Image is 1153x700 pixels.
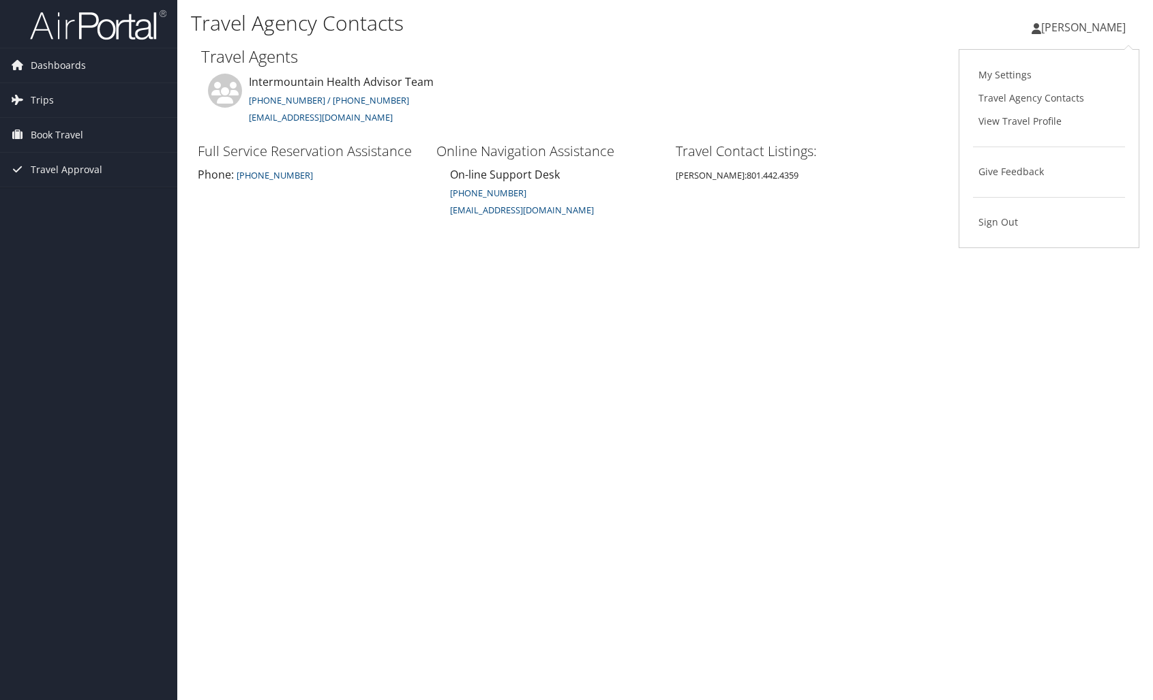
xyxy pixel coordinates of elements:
[1041,20,1126,35] span: [PERSON_NAME]
[31,83,54,117] span: Trips
[973,160,1125,183] a: Give Feedback
[676,142,901,161] h3: Travel Contact Listings:
[973,211,1125,234] a: Sign Out
[31,118,83,152] span: Book Travel
[450,202,594,217] a: [EMAIL_ADDRESS][DOMAIN_NAME]
[31,153,102,187] span: Travel Approval
[973,87,1125,110] a: Travel Agency Contacts
[234,167,313,182] a: [PHONE_NUMBER]
[450,187,526,199] a: [PHONE_NUMBER]
[30,9,166,41] img: airportal-logo.png
[249,94,409,106] a: [PHONE_NUMBER] / [PHONE_NUMBER]
[249,111,393,123] a: [EMAIL_ADDRESS][DOMAIN_NAME]
[198,142,423,161] h3: Full Service Reservation Assistance
[198,166,423,183] div: Phone:
[973,63,1125,87] a: My Settings
[747,169,798,181] span: 801.442.4359
[1032,7,1139,48] a: [PERSON_NAME]
[436,142,661,161] h3: Online Navigation Assistance
[191,9,823,37] h1: Travel Agency Contacts
[450,167,560,182] span: On-line Support Desk
[249,74,434,89] span: Intermountain Health Advisor Team
[201,45,1129,68] h2: Travel Agents
[973,110,1125,133] a: View Travel Profile
[31,48,86,82] span: Dashboards
[676,169,798,181] small: [PERSON_NAME]:
[450,204,594,216] small: [EMAIL_ADDRESS][DOMAIN_NAME]
[237,169,313,181] small: [PHONE_NUMBER]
